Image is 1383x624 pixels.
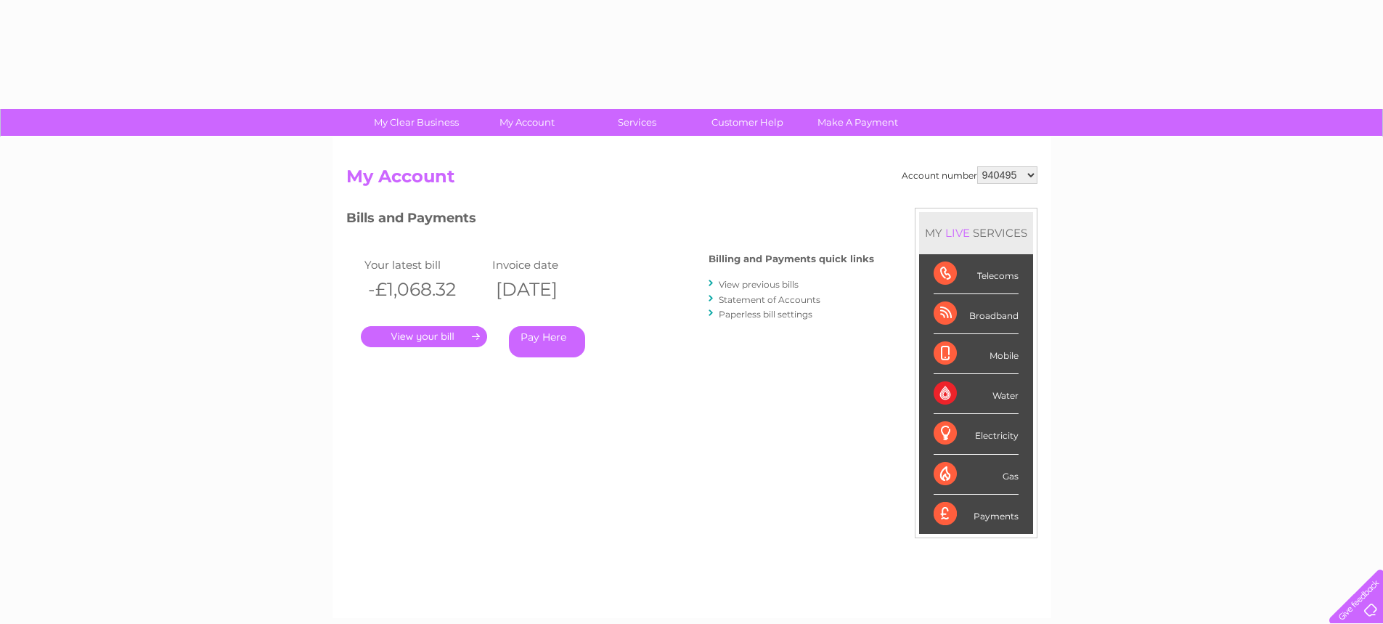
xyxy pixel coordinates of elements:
[934,254,1019,294] div: Telecoms
[719,294,820,305] a: Statement of Accounts
[356,109,476,136] a: My Clear Business
[361,275,489,304] th: -£1,068.32
[489,255,616,275] td: Invoice date
[934,294,1019,334] div: Broadband
[577,109,697,136] a: Services
[934,495,1019,534] div: Payments
[934,414,1019,454] div: Electricity
[934,455,1019,495] div: Gas
[361,326,487,347] a: .
[934,374,1019,414] div: Water
[346,166,1037,194] h2: My Account
[361,255,489,275] td: Your latest bill
[346,208,874,233] h3: Bills and Payments
[489,275,616,304] th: [DATE]
[509,326,585,357] a: Pay Here
[798,109,918,136] a: Make A Payment
[942,226,973,240] div: LIVE
[719,309,812,320] a: Paperless bill settings
[709,254,874,264] h4: Billing and Payments quick links
[902,166,1037,184] div: Account number
[719,279,799,290] a: View previous bills
[934,334,1019,374] div: Mobile
[919,212,1033,254] div: MY SERVICES
[688,109,807,136] a: Customer Help
[467,109,587,136] a: My Account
